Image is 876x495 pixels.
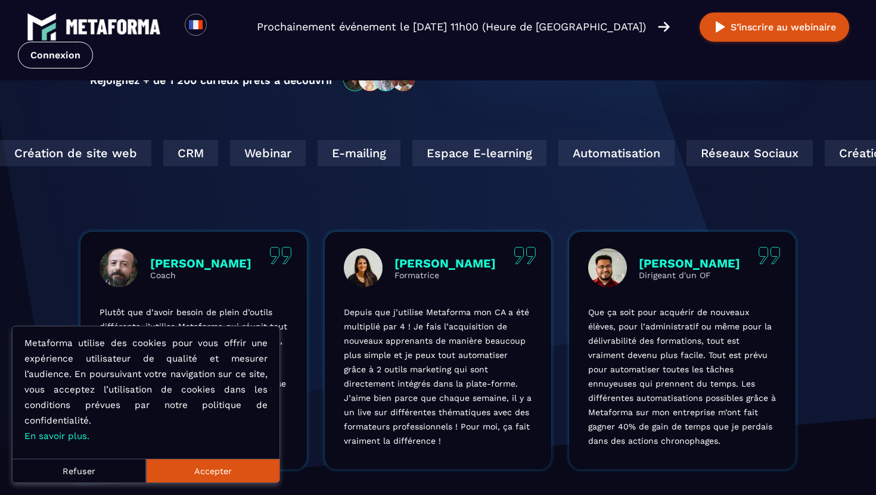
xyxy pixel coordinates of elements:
[269,247,292,264] img: quote
[558,140,675,166] div: Automatisation
[230,140,306,166] div: Webinar
[146,459,279,482] button: Accepter
[344,305,532,448] p: Depuis que j’utilise Metaforma mon CA a été multiplié par 4 ! Je fais l’acquisition de nouveaux a...
[257,18,646,35] p: Prochainement événement le [DATE] 11h00 (Heure de [GEOGRAPHIC_DATA])
[514,247,536,264] img: quote
[66,19,161,35] img: logo
[217,20,226,34] input: Search for option
[24,431,89,441] a: En savoir plus.
[344,248,383,287] img: profile
[207,14,236,40] div: Search for option
[588,248,627,287] img: profile
[394,256,496,270] p: [PERSON_NAME]
[150,270,251,280] p: Coach
[24,335,268,444] p: Metaforma utilise des cookies pour vous offrir une expérience utilisateur de qualité et mesurer l...
[758,247,781,264] img: quote
[150,256,251,270] p: [PERSON_NAME]
[713,20,728,35] img: play
[18,42,93,69] a: Connexion
[13,459,146,482] button: Refuser
[412,140,546,166] div: Espace E-learning
[658,20,670,33] img: arrow-right
[188,17,203,32] img: fr
[639,256,740,270] p: [PERSON_NAME]
[100,305,288,405] p: Plutôt que d’avoir besoin de plein d’outils différents, j’utilise Metaforma qui réunit tout ce do...
[588,305,776,448] p: Que ça soit pour acquérir de nouveaux élèves, pour l’administratif ou même pour la délivrabilité ...
[100,248,138,287] img: profile
[27,12,57,42] img: logo
[686,140,813,166] div: Réseaux Sociaux
[394,270,496,280] p: Formatrice
[639,270,740,280] p: Dirigeant d'un OF
[700,13,849,42] button: S’inscrire au webinaire
[318,140,400,166] div: E-mailing
[163,140,218,166] div: CRM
